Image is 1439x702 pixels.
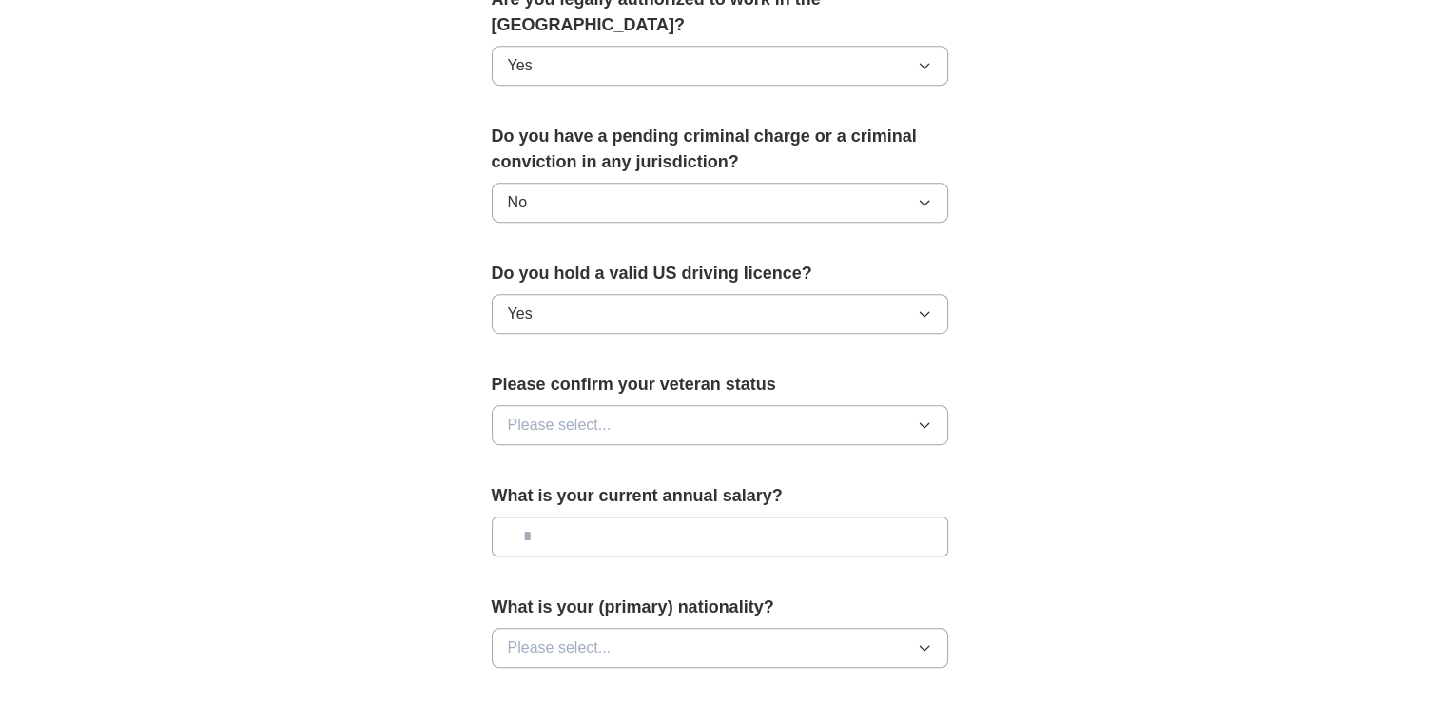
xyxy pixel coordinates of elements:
[492,372,948,398] label: Please confirm your veteran status
[508,414,612,437] span: Please select...
[492,405,948,445] button: Please select...
[492,124,948,175] label: Do you have a pending criminal charge or a criminal conviction in any jurisdiction?
[508,191,527,214] span: No
[492,628,948,668] button: Please select...
[492,183,948,223] button: No
[508,302,533,325] span: Yes
[492,483,948,509] label: What is your current annual salary?
[492,595,948,620] label: What is your (primary) nationality?
[508,54,533,77] span: Yes
[492,294,948,334] button: Yes
[492,261,948,286] label: Do you hold a valid US driving licence?
[492,46,948,86] button: Yes
[508,636,612,659] span: Please select...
